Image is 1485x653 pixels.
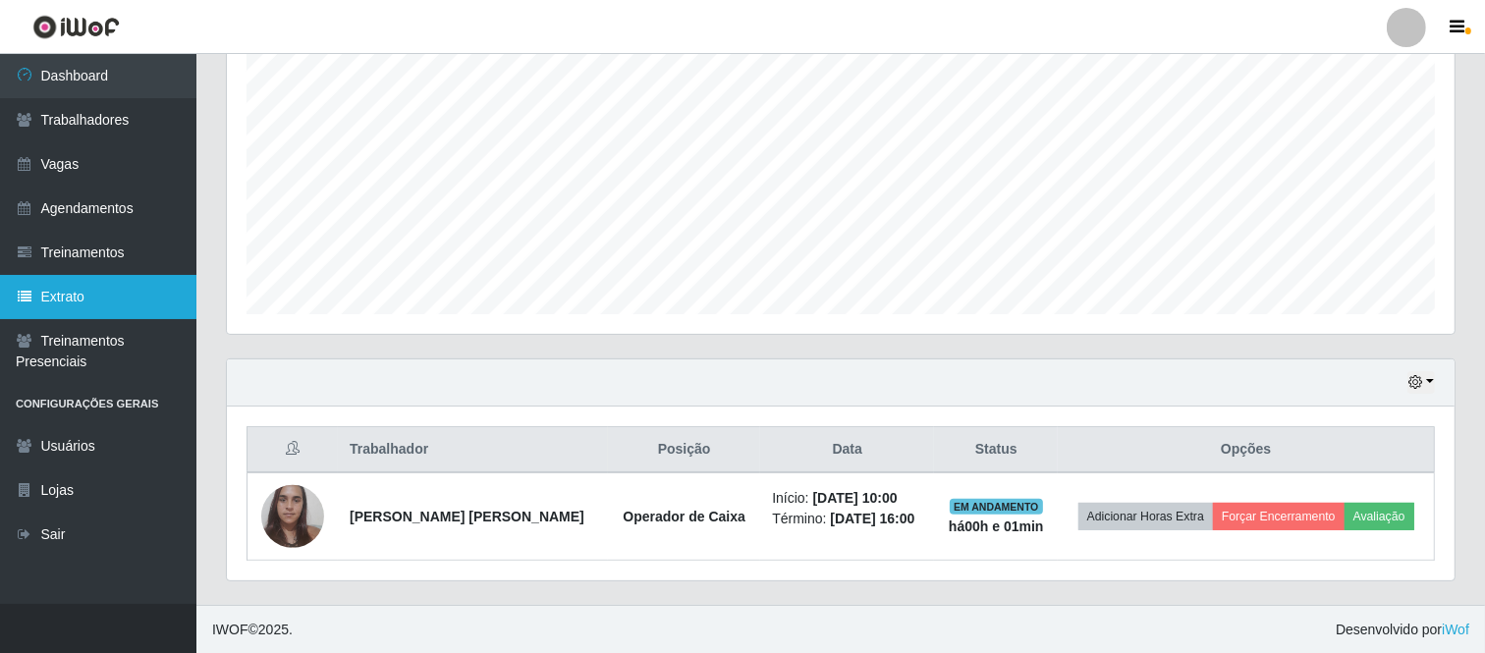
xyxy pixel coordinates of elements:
li: Término: [772,509,922,529]
button: Forçar Encerramento [1213,503,1345,530]
th: Opções [1058,427,1434,473]
span: EM ANDAMENTO [950,499,1043,515]
strong: Operador de Caixa [623,509,745,524]
time: [DATE] 16:00 [830,511,914,526]
a: iWof [1442,622,1469,637]
th: Data [760,427,934,473]
time: [DATE] 10:00 [813,490,898,506]
strong: há 00 h e 01 min [949,518,1044,534]
img: CoreUI Logo [32,15,120,39]
button: Avaliação [1345,503,1414,530]
th: Status [934,427,1058,473]
th: Posição [608,427,760,473]
span: © 2025 . [212,620,293,640]
button: Adicionar Horas Extra [1078,503,1213,530]
span: IWOF [212,622,248,637]
th: Trabalhador [338,427,608,473]
span: Desenvolvido por [1336,620,1469,640]
strong: [PERSON_NAME] [PERSON_NAME] [350,509,584,524]
img: 1734444279146.jpeg [261,474,324,558]
li: Início: [772,488,922,509]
